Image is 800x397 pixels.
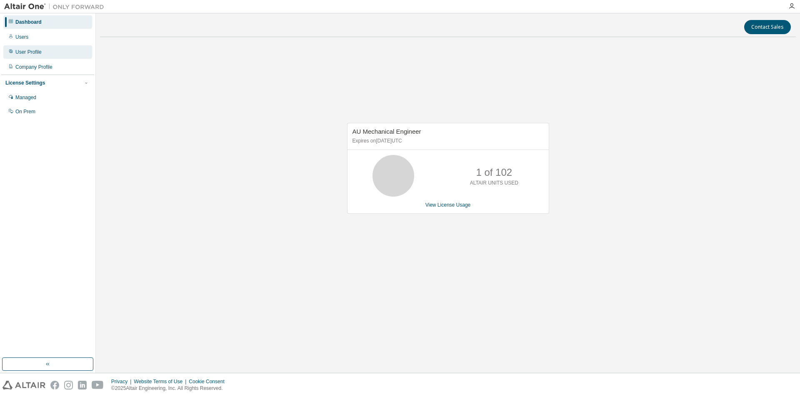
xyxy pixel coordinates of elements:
[4,2,108,11] img: Altair One
[15,64,52,70] div: Company Profile
[78,381,87,390] img: linkedin.svg
[15,49,42,55] div: User Profile
[111,385,230,392] p: © 2025 Altair Engineering, Inc. All Rights Reserved.
[744,20,791,34] button: Contact Sales
[352,137,542,145] p: Expires on [DATE] UTC
[2,381,45,390] img: altair_logo.svg
[92,381,104,390] img: youtube.svg
[470,180,518,187] p: ALTAIR UNITS USED
[5,80,45,86] div: License Settings
[134,378,189,385] div: Website Terms of Use
[15,94,36,101] div: Managed
[476,165,512,180] p: 1 of 102
[111,378,134,385] div: Privacy
[15,19,42,25] div: Dashboard
[15,34,28,40] div: Users
[15,108,35,115] div: On Prem
[50,381,59,390] img: facebook.svg
[189,378,229,385] div: Cookie Consent
[425,202,471,208] a: View License Usage
[352,128,421,135] span: AU Mechanical Engineer
[64,381,73,390] img: instagram.svg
